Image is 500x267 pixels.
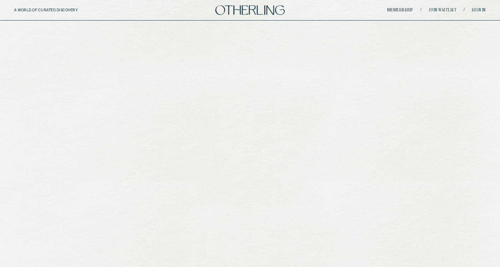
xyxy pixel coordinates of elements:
[196,79,311,96] p: One who is not like others; someone who finds beauty in the unexpected and embraces the unknown.
[189,67,237,72] h5: otherling / noun
[429,8,457,12] a: Join waitlist
[215,5,285,15] img: logo
[472,8,486,12] a: Sign in
[14,8,109,12] h5: A WORLD OF CURATED DISCOVERY.
[420,7,421,13] span: /
[387,8,413,12] a: Membership
[464,7,465,13] span: /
